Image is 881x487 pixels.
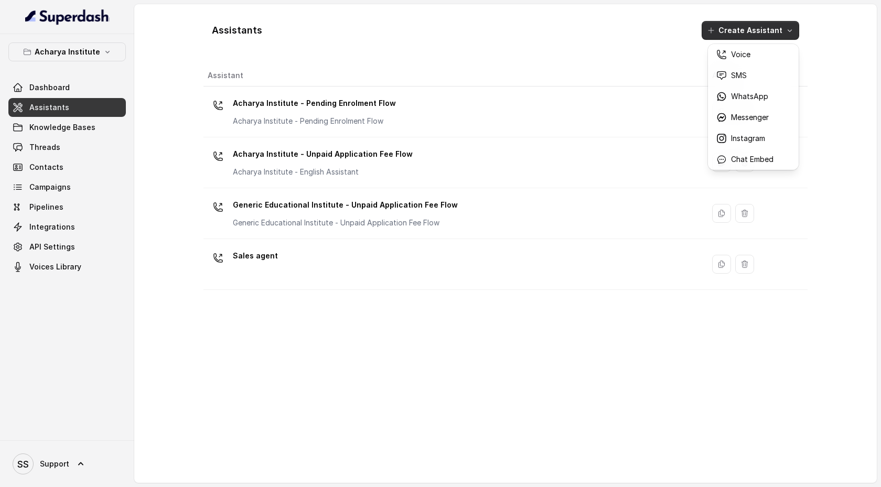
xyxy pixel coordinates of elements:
[731,154,773,165] p: Chat Embed
[702,21,799,40] button: Create Assistant
[731,133,765,144] p: Instagram
[731,70,747,81] p: SMS
[731,49,750,60] p: Voice
[708,44,799,170] div: Create Assistant
[731,112,769,123] p: Messenger
[731,91,768,102] p: WhatsApp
